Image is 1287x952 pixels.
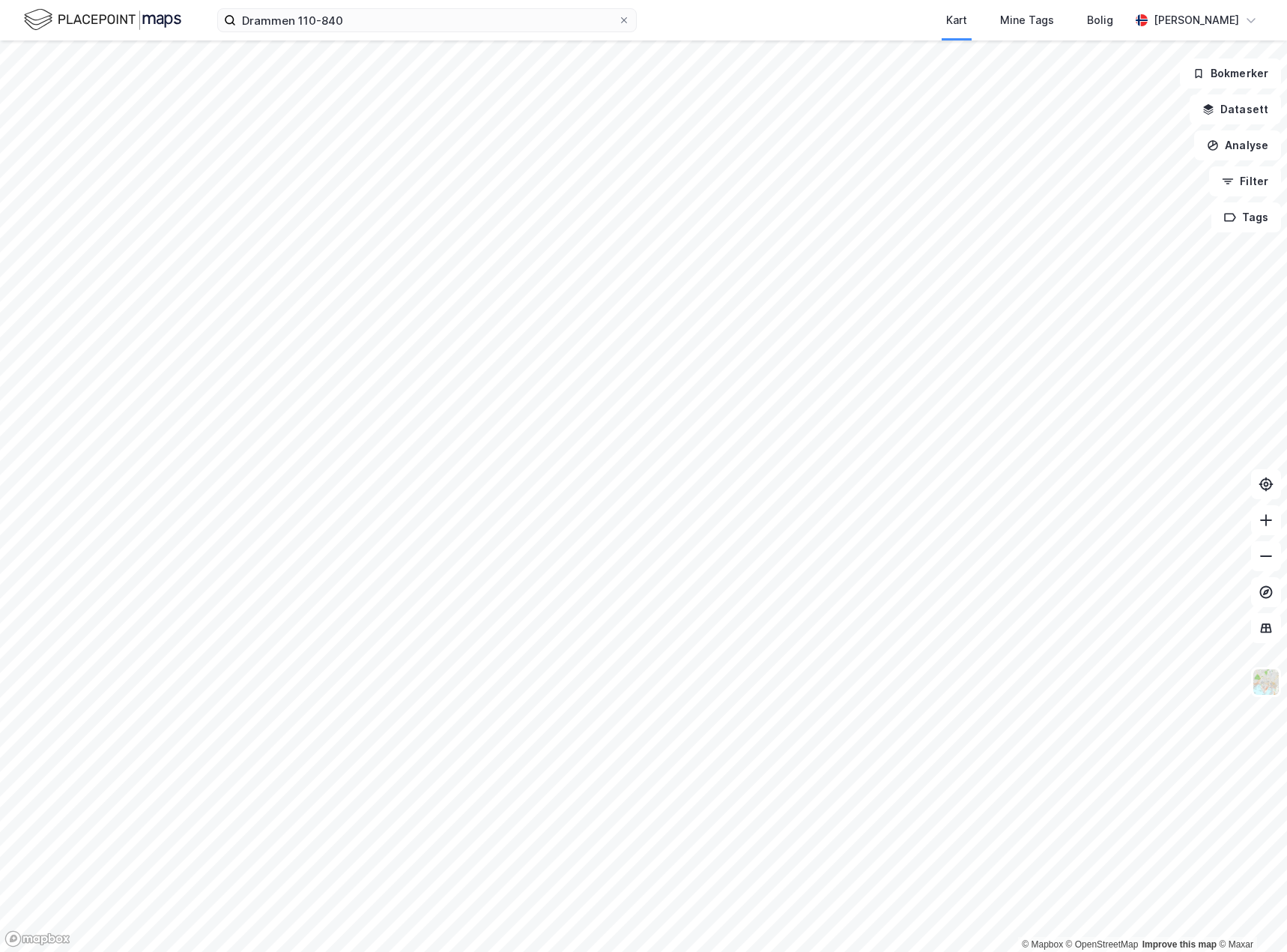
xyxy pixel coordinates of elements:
[1154,11,1239,29] div: [PERSON_NAME]
[1212,880,1287,952] div: Kontrollprogram for chat
[1190,94,1281,124] button: Datasett
[1022,939,1063,950] a: Mapbox
[1066,939,1139,950] a: OpenStreetMap
[1212,880,1287,952] iframe: Chat Widget
[946,11,967,29] div: Kart
[24,7,181,33] img: logo.f888ab2527a4732fd821a326f86c7f29.svg
[4,930,70,948] a: Mapbox homepage
[1180,58,1281,88] button: Bokmerker
[236,9,618,31] input: Søk på adresse, matrikkel, gårdeiere, leietakere eller personer
[1000,11,1054,29] div: Mine Tags
[1211,202,1281,232] button: Tags
[1087,11,1113,29] div: Bolig
[1209,166,1281,196] button: Filter
[1194,130,1281,160] button: Analyse
[1142,939,1217,950] a: Improve this map
[1252,668,1280,696] img: Z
